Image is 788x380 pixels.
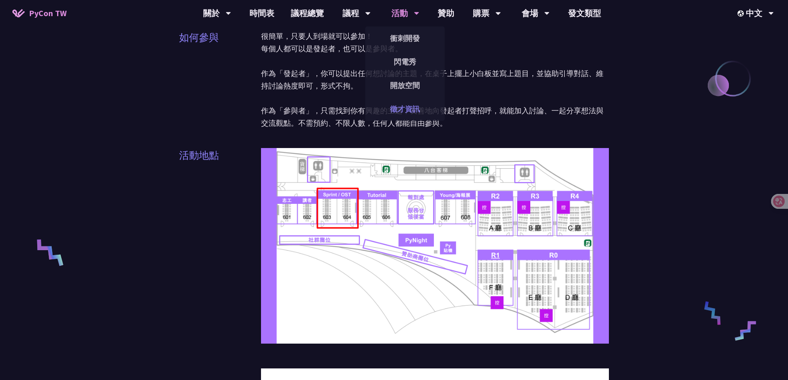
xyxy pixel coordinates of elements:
img: open-space-location.0022530.png [261,148,609,344]
font: 中文 [746,8,762,18]
a: 開放空間 [365,76,445,95]
a: 衝刺開發 [365,29,445,48]
img: 區域設定圖標 [738,10,746,17]
font: 活動地點 [179,149,219,162]
a: 閃電秀 [365,52,445,72]
font: 發文類型 [568,8,601,18]
img: PyCon TW 2025 首頁圖標 [12,9,25,17]
font: 時間表 [249,8,274,18]
font: 如何參與 [179,31,219,44]
font: PyCon TW [29,8,67,18]
a: 徵才資訊 [365,99,445,119]
a: PyCon TW [4,3,75,24]
p: 很簡單，只要人到場就可以參加！ 每個人都可以是發起者，也可以是參與者。 作為「發起者」，你可以提出任何想討論的主題，在桌子上擺上小白板並寫上題目，並協助引導對話、維持討論熱度即可，形式不拘。 作... [261,30,609,129]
